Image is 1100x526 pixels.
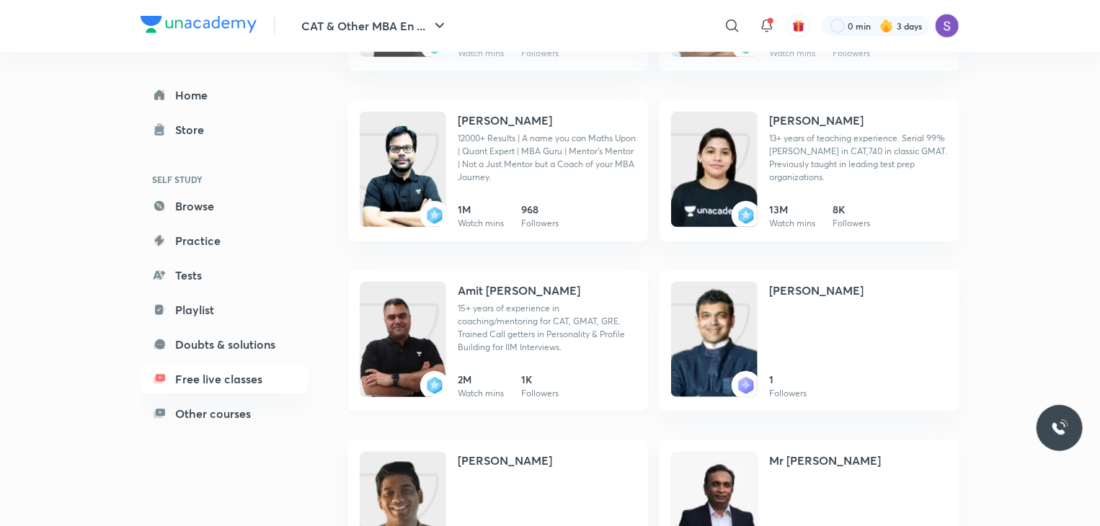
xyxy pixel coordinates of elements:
p: Watch mins [458,217,504,230]
img: Unacademy [671,282,758,397]
img: Unacademy [360,296,446,411]
a: Tests [141,261,308,290]
img: badge [426,377,443,394]
p: Watch mins [769,47,815,60]
div: Store [175,121,213,138]
p: Watch mins [769,217,815,230]
p: Watch mins [458,387,504,400]
img: Sapara Premji [935,14,959,38]
a: Company Logo [141,16,257,37]
img: badge [426,207,443,224]
p: Watch mins [458,47,504,60]
h4: [PERSON_NAME] [458,452,552,469]
img: Company Logo [141,16,257,33]
p: Followers [521,47,559,60]
a: Unacademybadge[PERSON_NAME]13+ years of teaching experience. Serial 99%[PERSON_NAME] in CAT,740 i... [660,100,959,241]
h4: Mr [PERSON_NAME] [769,452,881,469]
p: Followers [521,387,559,400]
a: Unacademybadge[PERSON_NAME]12000+ Results | A name you can Maths Upon | Quant Expert | MBA Guru |... [348,100,648,241]
a: Practice [141,226,308,255]
img: badge [737,207,755,224]
button: avatar [787,14,810,37]
h6: 1 [769,372,807,387]
h4: [PERSON_NAME] [769,112,864,129]
a: Doubts & solutions [141,330,308,359]
img: streak [879,19,894,33]
p: Followers [521,217,559,230]
button: CAT & Other MBA En ... [293,12,457,40]
h6: 968 [521,202,559,217]
p: Followers [769,387,807,400]
h6: 1M [458,202,504,217]
a: Home [141,81,308,110]
p: 12000+ Results | A name you can Maths Upon | Quant Expert | MBA Guru | Mentor's Mentor | Not a Ju... [458,132,637,184]
img: avatar [792,19,805,32]
h4: [PERSON_NAME] [458,112,552,129]
p: Followers [833,47,870,60]
h6: 8K [833,202,870,217]
a: Playlist [141,295,308,324]
img: badge [737,377,755,394]
h4: [PERSON_NAME] [769,282,864,299]
a: Browse [141,192,308,220]
p: 15+ years of experience in coaching/mentoring for CAT, GMAT, GRE. Trained Call getters in Persona... [458,302,637,354]
p: Followers [833,217,870,230]
a: Free live classes [141,365,308,393]
img: ttu [1051,419,1068,437]
a: UnacademybadgeAmit [PERSON_NAME]15+ years of experience in coaching/mentoring for CAT, GMAT, GRE.... [348,270,648,411]
img: Unacademy [671,126,758,241]
h4: Amit [PERSON_NAME] [458,282,580,299]
h6: SELF STUDY [141,167,308,192]
a: Unacademybadge[PERSON_NAME]1Followers [660,270,959,411]
p: 13+ years of teaching experience. Serial 99%iler in CAT,740 in classic GMAT. Previously taught in... [769,132,948,184]
h6: 1K [521,372,559,387]
a: Store [141,115,308,144]
img: Unacademy [360,126,446,241]
a: Other courses [141,399,308,428]
h6: 13M [769,202,815,217]
h6: 2M [458,372,504,387]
